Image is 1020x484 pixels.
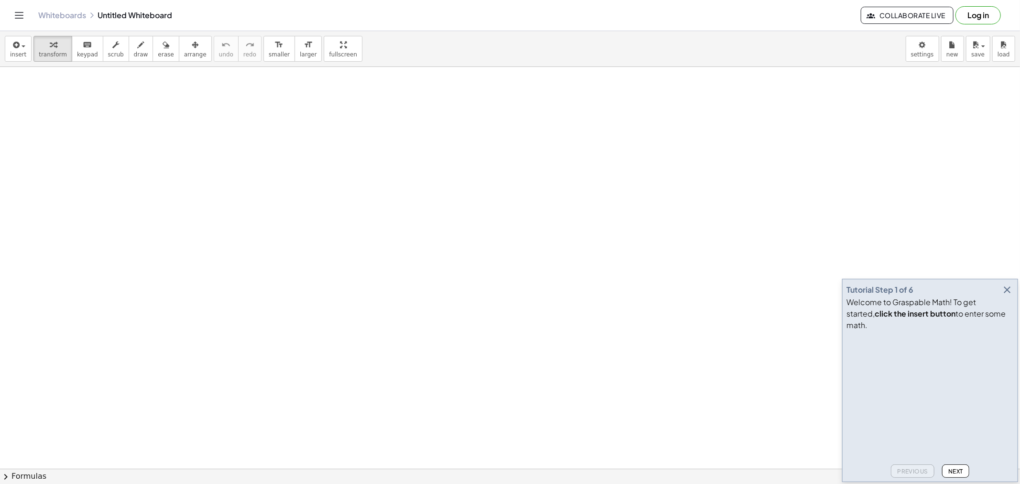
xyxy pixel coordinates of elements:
span: Collaborate Live [869,11,945,20]
button: scrub [103,36,129,62]
button: new [941,36,964,62]
i: keyboard [83,39,92,51]
button: fullscreen [324,36,362,62]
i: redo [245,39,254,51]
button: Next [942,464,969,478]
span: Next [948,468,963,475]
button: settings [906,36,939,62]
span: settings [911,51,934,58]
button: keyboardkeypad [72,36,103,62]
button: redoredo [238,36,262,62]
span: scrub [108,51,124,58]
button: Log in [955,6,1001,24]
button: erase [153,36,179,62]
button: insert [5,36,32,62]
span: smaller [269,51,290,58]
span: redo [243,51,256,58]
button: Toggle navigation [11,8,27,23]
span: transform [39,51,67,58]
b: click the insert button [875,308,955,319]
span: larger [300,51,317,58]
span: load [998,51,1010,58]
button: arrange [179,36,212,62]
a: Whiteboards [38,11,86,20]
button: draw [129,36,154,62]
i: format_size [304,39,313,51]
div: Tutorial Step 1 of 6 [846,284,913,296]
button: undoundo [214,36,239,62]
span: undo [219,51,233,58]
button: format_sizelarger [295,36,322,62]
button: save [966,36,990,62]
button: format_sizesmaller [263,36,295,62]
span: arrange [184,51,207,58]
i: format_size [274,39,284,51]
span: insert [10,51,26,58]
span: save [971,51,985,58]
span: draw [134,51,148,58]
span: erase [158,51,174,58]
span: new [946,51,958,58]
button: transform [33,36,72,62]
button: load [992,36,1015,62]
button: Collaborate Live [861,7,954,24]
i: undo [221,39,230,51]
span: keypad [77,51,98,58]
span: fullscreen [329,51,357,58]
div: Welcome to Graspable Math! To get started, to enter some math. [846,297,1014,331]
